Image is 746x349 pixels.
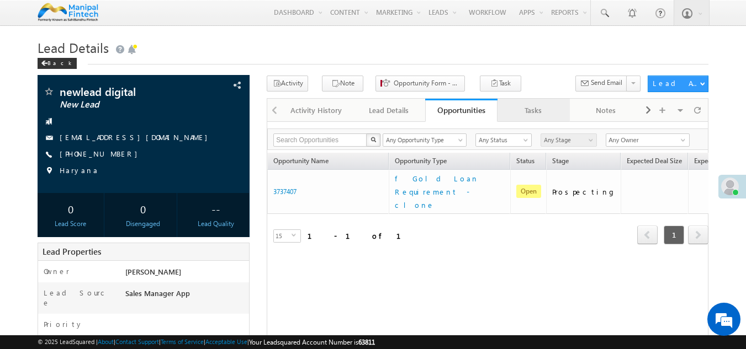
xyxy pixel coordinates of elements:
[38,337,375,347] span: © 2025 LeadSquared | | | | |
[268,155,334,169] a: Opportunity Name
[433,105,489,115] div: Opportunities
[371,137,376,142] img: Search
[161,338,204,345] a: Terms of Service
[40,219,102,229] div: Lead Score
[552,157,569,165] span: Stage
[664,225,684,244] span: 1
[308,229,414,242] div: 1 - 1 of 1
[591,78,622,88] span: Send Email
[552,187,616,197] div: Prospecting
[123,288,250,303] div: Sales Manager App
[273,157,329,165] span: Opportunity Name
[38,39,109,56] span: Lead Details
[38,3,99,22] img: Custom Logo
[281,99,353,122] a: Activity History
[38,58,77,69] div: Back
[375,76,465,92] button: Opportunity Form - Stage & Status
[115,338,159,345] a: Contact Support
[637,227,658,244] a: prev
[621,155,687,169] a: Expected Deal Size
[506,104,560,117] div: Tasks
[511,155,546,169] a: Status
[688,227,708,244] a: next
[38,57,82,67] a: Back
[498,99,570,122] a: Tasks
[383,135,459,145] span: Any Opportunity Type
[60,165,99,176] span: Haryana
[113,219,174,229] div: Disengaged
[113,198,174,219] div: 0
[205,338,247,345] a: Acceptable Use
[60,149,143,160] span: [PHONE_NUMBER]
[653,78,700,88] div: Lead Actions
[274,230,292,242] span: 15
[43,246,101,257] span: Lead Properties
[395,172,505,212] a: f Gold Loan Requirement - clone
[40,198,102,219] div: 0
[322,76,363,92] button: Note
[185,198,246,219] div: --
[44,266,70,276] label: Owner
[675,135,689,146] a: Show All Items
[273,187,297,196] a: 3737407
[570,99,642,122] a: Notes
[579,104,632,117] div: Notes
[60,86,191,97] span: newlead digital
[98,338,114,345] a: About
[353,99,425,122] a: Lead Details
[267,76,308,92] button: Activity
[476,135,528,145] span: Any Status
[606,133,690,147] input: Type to Search
[480,76,521,92] button: Task
[389,155,510,169] span: Opportunity Type
[383,133,467,147] a: Any Opportunity Type
[688,225,708,244] span: next
[289,104,343,117] div: Activity History
[637,225,658,244] span: prev
[547,155,574,169] a: Stage
[125,267,181,276] span: [PERSON_NAME]
[185,219,246,229] div: Lead Quality
[541,133,597,147] a: Any Stage
[44,319,83,329] label: Priority
[60,99,191,110] span: New Lead
[44,288,115,308] label: Lead Source
[627,157,682,165] span: Expected Deal Size
[475,133,532,147] a: Any Status
[648,76,708,92] button: Lead Actions
[541,135,594,145] span: Any Stage
[394,78,460,88] span: Opportunity Form - Stage & Status
[575,76,627,92] button: Send Email
[516,185,541,198] span: Open
[425,99,498,122] a: Opportunities
[362,104,415,117] div: Lead Details
[358,338,375,346] span: 63811
[249,338,375,346] span: Your Leadsquared Account Number is
[60,132,213,142] a: [EMAIL_ADDRESS][DOMAIN_NAME]
[292,233,300,238] span: select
